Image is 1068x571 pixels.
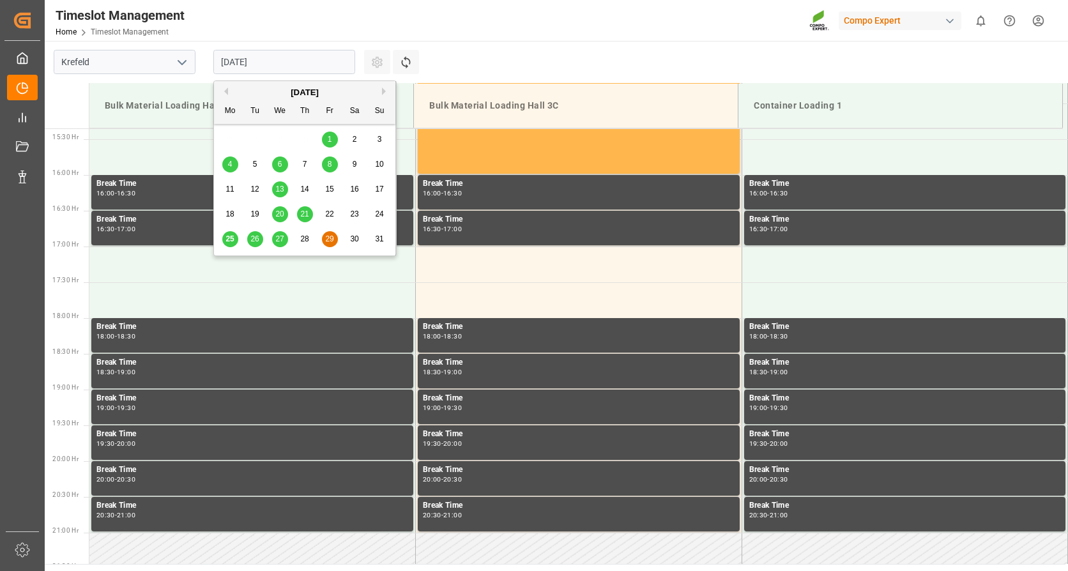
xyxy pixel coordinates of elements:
[222,156,238,172] div: Choose Monday, August 4th, 2025
[56,6,185,25] div: Timeslot Management
[100,94,403,118] div: Bulk Material Loading Hall 1
[767,476,769,482] div: -
[96,190,115,196] div: 16:00
[423,226,441,232] div: 16:30
[52,455,79,462] span: 20:00 Hr
[749,499,1061,512] div: Break Time
[250,234,259,243] span: 26
[96,321,408,333] div: Break Time
[441,333,443,339] div: -
[278,160,282,169] span: 6
[117,512,135,518] div: 21:00
[423,499,735,512] div: Break Time
[322,181,338,197] div: Choose Friday, August 15th, 2025
[382,88,390,95] button: Next Month
[423,512,441,518] div: 20:30
[347,206,363,222] div: Choose Saturday, August 23rd, 2025
[423,190,441,196] div: 16:00
[96,405,115,411] div: 19:00
[375,234,383,243] span: 31
[353,160,357,169] span: 9
[443,441,462,446] div: 20:00
[96,178,408,190] div: Break Time
[96,441,115,446] div: 19:30
[966,6,995,35] button: show 0 new notifications
[272,206,288,222] div: Choose Wednesday, August 20th, 2025
[423,321,735,333] div: Break Time
[770,190,788,196] div: 16:30
[375,160,383,169] span: 10
[250,185,259,194] span: 12
[96,512,115,518] div: 20:30
[749,321,1061,333] div: Break Time
[372,156,388,172] div: Choose Sunday, August 10th, 2025
[115,405,117,411] div: -
[115,512,117,518] div: -
[117,190,135,196] div: 16:30
[247,206,263,222] div: Choose Tuesday, August 19th, 2025
[809,10,830,32] img: Screenshot%202023-09-29%20at%2010.02.21.png_1712312052.png
[767,369,769,375] div: -
[56,27,77,36] a: Home
[172,52,191,72] button: open menu
[52,277,79,284] span: 17:30 Hr
[749,512,768,518] div: 20:30
[347,132,363,148] div: Choose Saturday, August 2nd, 2025
[372,231,388,247] div: Choose Sunday, August 31st, 2025
[443,512,462,518] div: 21:00
[225,185,234,194] span: 11
[325,234,333,243] span: 29
[423,428,735,441] div: Break Time
[275,234,284,243] span: 27
[767,441,769,446] div: -
[54,50,195,74] input: Type to search/select
[375,185,383,194] span: 17
[96,464,408,476] div: Break Time
[117,226,135,232] div: 17:00
[115,441,117,446] div: -
[839,11,961,30] div: Compo Expert
[749,190,768,196] div: 16:00
[117,476,135,482] div: 20:30
[770,441,788,446] div: 20:00
[115,333,117,339] div: -
[423,441,441,446] div: 19:30
[275,209,284,218] span: 20
[275,185,284,194] span: 13
[96,213,408,226] div: Break Time
[297,206,313,222] div: Choose Thursday, August 21st, 2025
[770,512,788,518] div: 21:00
[250,209,259,218] span: 19
[300,209,309,218] span: 21
[96,356,408,369] div: Break Time
[225,234,234,243] span: 25
[770,476,788,482] div: 20:30
[228,160,233,169] span: 4
[247,156,263,172] div: Choose Tuesday, August 5th, 2025
[96,392,408,405] div: Break Time
[770,369,788,375] div: 19:00
[96,428,408,441] div: Break Time
[423,213,735,226] div: Break Time
[749,356,1061,369] div: Break Time
[749,476,768,482] div: 20:00
[749,178,1061,190] div: Break Time
[443,369,462,375] div: 19:00
[423,464,735,476] div: Break Time
[214,86,395,99] div: [DATE]
[52,420,79,427] span: 19:30 Hr
[222,206,238,222] div: Choose Monday, August 18th, 2025
[117,441,135,446] div: 20:00
[372,181,388,197] div: Choose Sunday, August 17th, 2025
[441,405,443,411] div: -
[749,226,768,232] div: 16:30
[347,103,363,119] div: Sa
[443,476,462,482] div: 20:30
[222,103,238,119] div: Mo
[375,209,383,218] span: 24
[770,226,788,232] div: 17:00
[52,384,79,391] span: 19:00 Hr
[347,231,363,247] div: Choose Saturday, August 30th, 2025
[272,103,288,119] div: We
[117,369,135,375] div: 19:00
